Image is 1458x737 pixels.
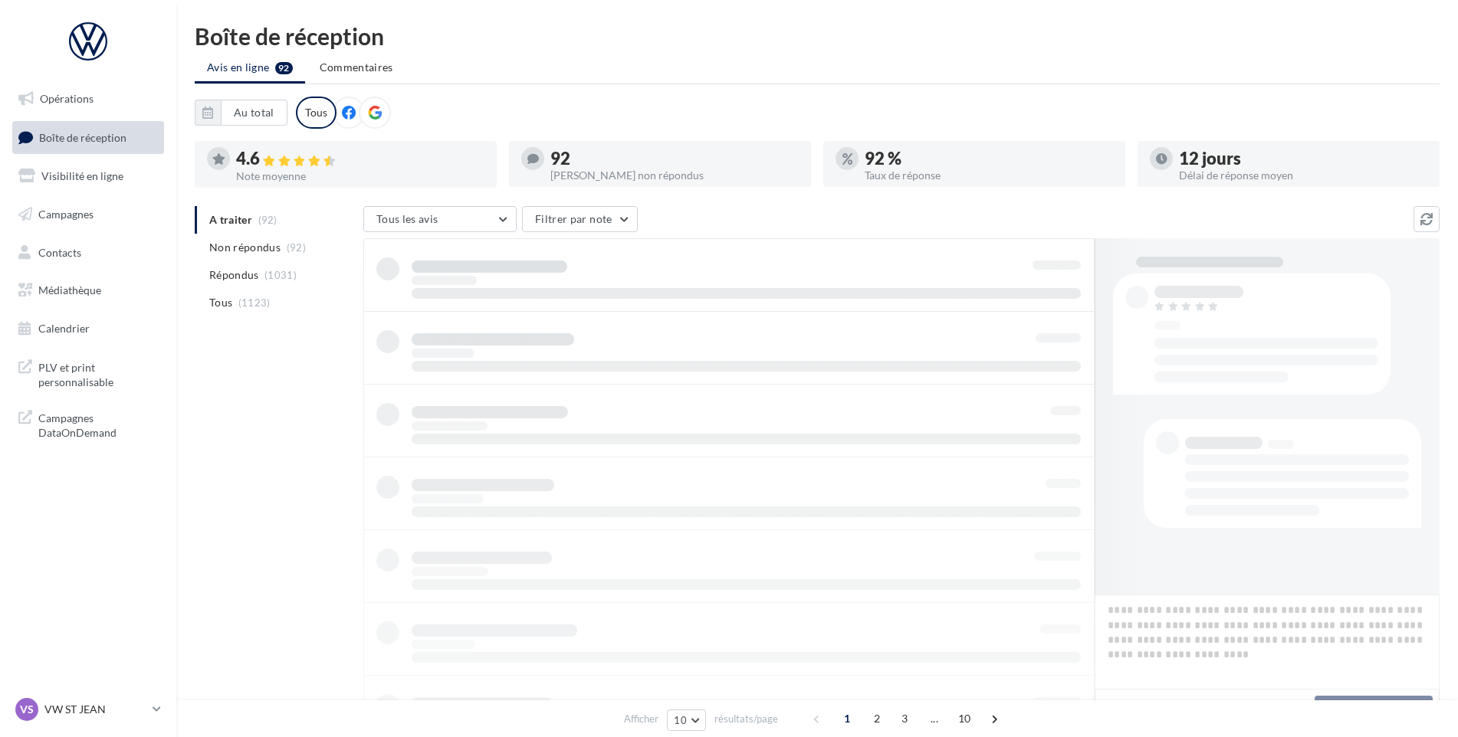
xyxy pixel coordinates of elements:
[236,150,484,168] div: 4.6
[952,706,977,731] span: 10
[195,100,287,126] button: Au total
[376,212,438,225] span: Tous les avis
[865,170,1113,181] div: Taux de réponse
[44,702,146,717] p: VW ST JEAN
[9,351,167,396] a: PLV et print personnalisable
[38,357,158,390] span: PLV et print personnalisable
[221,100,287,126] button: Au total
[38,245,81,258] span: Contacts
[195,25,1440,47] div: Boîte de réception
[38,283,101,296] span: Médiathèque
[363,206,517,232] button: Tous les avis
[624,712,658,726] span: Afficher
[20,702,34,717] span: VS
[39,130,126,143] span: Boîte de réception
[238,296,271,309] span: (1123)
[41,169,123,182] span: Visibilité en ligne
[287,241,306,254] span: (92)
[209,267,259,283] span: Répondus
[38,322,90,335] span: Calendrier
[1315,696,1433,722] button: Poster ma réponse
[865,706,889,731] span: 2
[865,150,1113,167] div: 92 %
[667,709,706,731] button: 10
[714,712,778,726] span: résultats/page
[550,150,799,167] div: 92
[264,269,297,281] span: (1031)
[522,206,638,232] button: Filtrer par note
[892,706,917,731] span: 3
[38,408,158,441] span: Campagnes DataOnDemand
[40,92,94,105] span: Opérations
[550,170,799,181] div: [PERSON_NAME] non répondus
[9,160,167,192] a: Visibilité en ligne
[209,295,232,310] span: Tous
[835,706,859,731] span: 1
[12,695,164,724] a: VS VW ST JEAN
[9,274,167,306] a: Médiathèque
[9,237,167,269] a: Contacts
[9,121,167,154] a: Boîte de réception
[9,83,167,115] a: Opérations
[296,97,337,129] div: Tous
[236,171,484,182] div: Note moyenne
[922,706,947,731] span: ...
[9,198,167,231] a: Campagnes
[9,401,167,447] a: Campagnes DataOnDemand
[674,714,687,726] span: 10
[38,208,94,221] span: Campagnes
[320,61,393,74] span: Commentaires
[9,313,167,345] a: Calendrier
[209,240,281,255] span: Non répondus
[1179,170,1427,181] div: Délai de réponse moyen
[1179,150,1427,167] div: 12 jours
